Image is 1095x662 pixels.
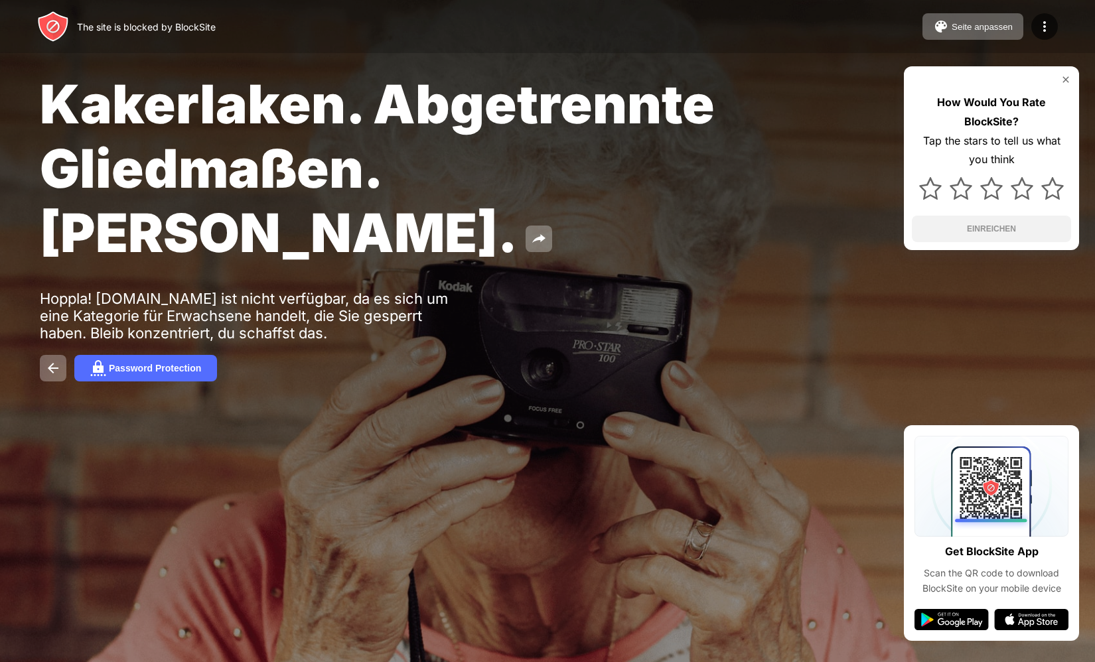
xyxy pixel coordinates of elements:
[74,355,217,381] button: Password Protection
[90,360,106,376] img: password.svg
[37,11,69,42] img: header-logo.svg
[914,609,989,630] img: google-play.svg
[914,566,1068,596] div: Scan the QR code to download BlockSite on your mobile device
[1060,74,1071,85] img: rate-us-close.svg
[952,22,1013,32] div: Seite anpassen
[40,290,450,342] div: Hoppla! [DOMAIN_NAME] ist nicht verfügbar, da es sich um eine Kategorie für Erwachsene handelt, d...
[933,19,949,34] img: pallet.svg
[919,177,942,200] img: star.svg
[945,542,1039,561] div: Get BlockSite App
[1041,177,1064,200] img: star.svg
[912,93,1071,131] div: How Would You Rate BlockSite?
[950,177,972,200] img: star.svg
[980,177,1003,200] img: star.svg
[912,131,1071,170] div: Tap the stars to tell us what you think
[40,72,715,265] span: Kakerlaken. Abgetrennte Gliedmaßen. [PERSON_NAME].
[531,231,547,247] img: share.svg
[914,436,1068,537] img: qrcode.svg
[45,360,61,376] img: back.svg
[1011,177,1033,200] img: star.svg
[77,21,216,33] div: The site is blocked by BlockSite
[1037,19,1053,34] img: menu-icon.svg
[994,609,1068,630] img: app-store.svg
[109,363,201,373] div: Password Protection
[912,216,1071,242] button: EINREICHEN
[40,495,354,646] iframe: Banner
[922,13,1023,40] button: Seite anpassen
